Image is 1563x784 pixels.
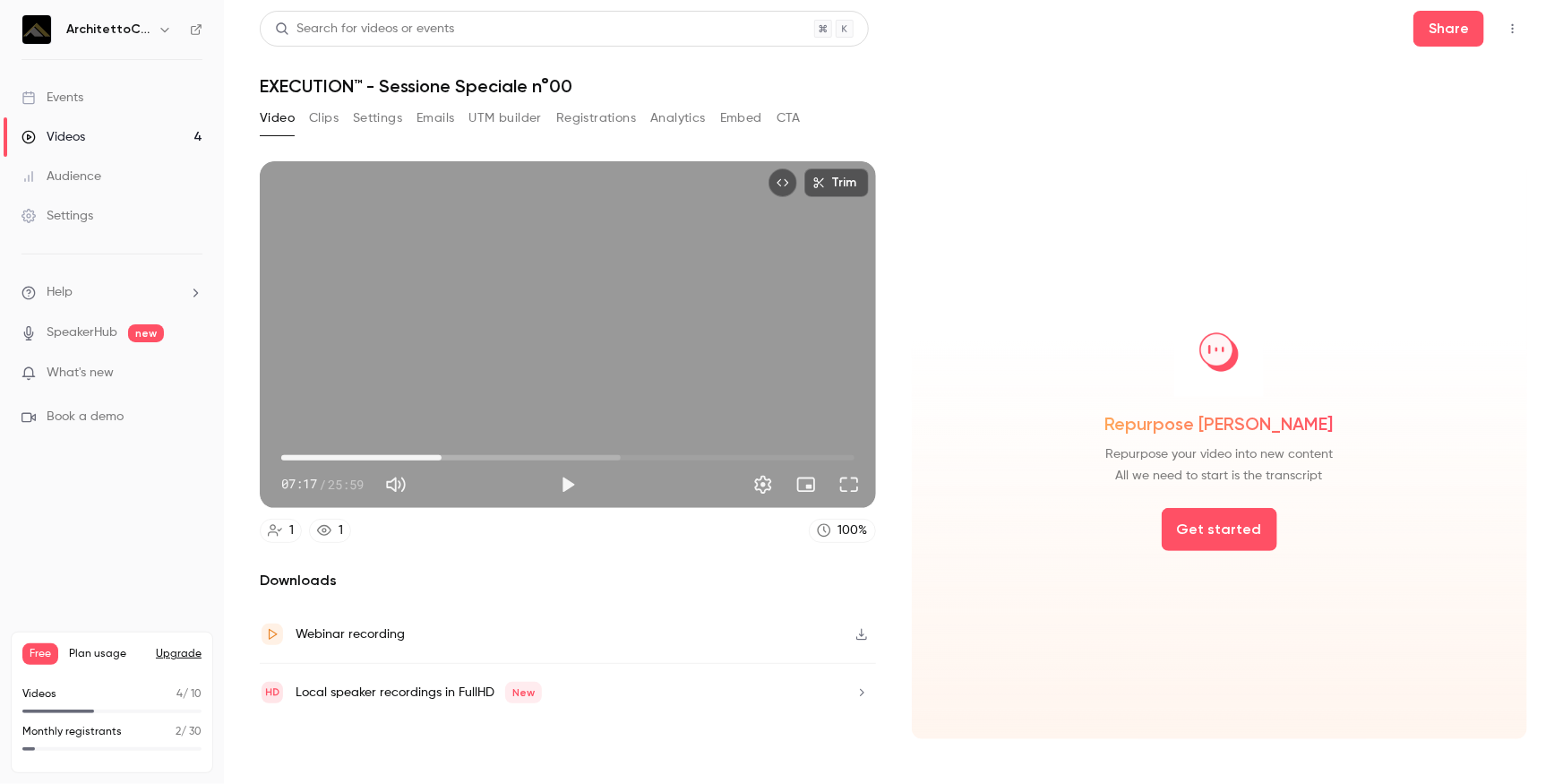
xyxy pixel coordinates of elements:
button: Embed video [769,168,797,197]
button: Registrations [556,104,636,133]
div: Local speaker recordings in FullHD [296,682,542,703]
span: / [319,475,326,494]
button: Top Bar Actions [1499,14,1527,43]
span: 2 [176,727,181,737]
span: 4 [176,689,183,700]
div: 1 [339,521,343,540]
button: Emails [417,104,454,133]
p: Videos [22,686,56,702]
button: Share [1413,11,1484,47]
h1: EXECUTION™ - Sessione Speciale n°00 [260,75,1527,97]
div: Audience [21,168,101,185]
button: UTM builder [469,104,542,133]
span: Help [47,283,73,302]
button: CTA [777,104,801,133]
span: New [505,682,542,703]
div: Settings [21,207,93,225]
button: Get started [1162,508,1277,551]
button: Clips [309,104,339,133]
div: 07:17 [281,475,364,494]
a: SpeakerHub [47,323,117,342]
button: Full screen [831,467,867,503]
div: 100 % [838,521,868,540]
button: Upgrade [156,647,202,661]
span: Repurpose [PERSON_NAME] [1105,411,1334,436]
button: Play [550,467,586,503]
p: / 10 [176,686,202,702]
button: Mute [378,467,414,503]
p: Monthly registrants [22,724,122,740]
div: 1 [289,521,294,540]
span: What's new [47,364,114,383]
button: Settings [745,467,781,503]
span: Repurpose your video into new content All we need to start is the transcript [1105,444,1333,487]
a: 1 [260,519,302,543]
span: 25:59 [328,475,364,494]
h2: Downloads [260,570,876,591]
a: 100% [809,519,876,543]
span: 07:17 [281,475,317,494]
div: Events [21,89,83,107]
span: Book a demo [47,408,124,426]
img: ArchitettoClub [22,15,51,44]
button: Embed [720,104,762,133]
button: Analytics [650,104,706,133]
a: 1 [309,519,351,543]
button: Settings [353,104,402,133]
p: / 30 [176,724,202,740]
div: Webinar recording [296,624,405,645]
button: Trim [804,168,869,197]
div: Search for videos or events [275,20,454,39]
div: Videos [21,128,85,146]
iframe: Noticeable Trigger [181,366,202,382]
h6: ArchitettoClub [66,21,150,39]
button: Video [260,104,295,133]
span: Free [22,643,58,665]
button: Turn on miniplayer [788,467,824,503]
span: new [128,324,164,342]
span: Plan usage [69,647,145,661]
li: help-dropdown-opener [21,283,202,302]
